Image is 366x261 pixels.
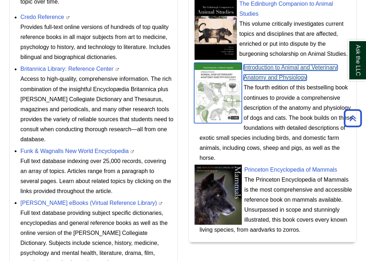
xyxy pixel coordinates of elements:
a: Credo Reference [20,14,64,20]
div: Provides full-text online versions of hundreds of top quality reference books in all major subjec... [20,22,174,62]
i: This link opens in a new window [130,150,135,153]
i: This link opens in a new window [66,16,70,19]
div: Full text database indexing over 25,000 records, covering an array of topics. Articles range from... [20,156,174,196]
i: This link opens in a new window [159,202,163,205]
div: The Princeton Encyclopedia of Mammals is the most comprehensive and accessible reference book on ... [199,174,353,235]
div: This volume critically investigates current topics and disciplines that are affected, enriched or... [199,19,353,59]
div: The fourth edition of this bestselling book continues to provide a comprehensive description of t... [199,83,353,163]
a: Britannica Library: Reference Center [20,66,114,72]
div: Access to high-quality, comprehensive information. The rich combination of the insightful Encyclo... [20,74,174,144]
a: The Edinburgh Companion to Animal Studies [239,1,333,17]
a: Funk & Wagnalls New World Encyclopedia [20,148,129,154]
a: Introduction to Animal and Veterinary Anatomy and Physiology [244,64,337,80]
a: [PERSON_NAME] eBooks (Virtual Reference Library) [20,200,157,206]
i: This link opens in a new window [115,68,119,71]
a: Princeton Encyclopedia of Mammals [244,166,337,172]
a: Back to Top [341,113,364,123]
